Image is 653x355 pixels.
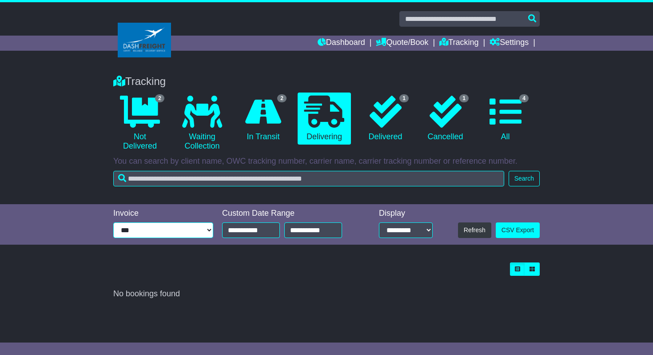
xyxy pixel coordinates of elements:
a: Settings [490,36,529,51]
span: 2 [155,94,164,102]
span: 1 [459,94,469,102]
a: 2 In Transit [238,93,289,145]
div: Invoice [113,209,213,218]
a: CSV Export [496,222,540,238]
button: Refresh [458,222,491,238]
span: 4 [519,94,529,102]
div: Display [379,209,433,218]
a: Dashboard [318,36,365,51]
div: No bookings found [113,289,540,299]
span: 1 [399,94,409,102]
div: Tracking [109,75,544,88]
span: 2 [277,94,287,102]
a: 1 Cancelled [420,93,471,145]
a: Quote/Book [376,36,428,51]
a: 2 Not Delivered [113,93,167,154]
a: 1 Delivered [360,93,411,145]
div: Custom Date Range [222,209,358,218]
a: Waiting Collection [175,93,229,154]
p: You can search by client name, OWC tracking number, carrier name, carrier tracking number or refe... [113,157,540,166]
a: Delivering [298,93,351,145]
a: Tracking [439,36,478,51]
a: 4 All [480,93,531,145]
button: Search [509,171,540,186]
